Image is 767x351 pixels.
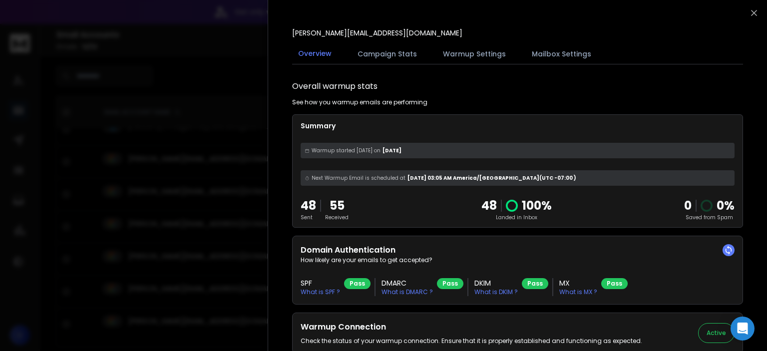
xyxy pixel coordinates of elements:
p: 48 [481,198,497,214]
button: Active [698,323,735,343]
p: What is SPF ? [301,288,340,296]
div: [DATE] [301,143,735,158]
h3: MX [559,278,597,288]
h3: DMARC [382,278,433,288]
button: Overview [292,42,338,65]
p: 0 % [717,198,735,214]
strong: 0 [684,197,692,214]
h2: Domain Authentication [301,244,735,256]
p: Check the status of your warmup connection. Ensure that it is properly established and functionin... [301,337,642,345]
p: Received [325,214,349,221]
div: Pass [522,278,548,289]
div: Pass [437,278,463,289]
div: Pass [601,278,628,289]
p: 100 % [522,198,552,214]
p: Landed in Inbox [481,214,552,221]
span: Next Warmup Email is scheduled at [312,174,405,182]
span: Warmup started [DATE] on [312,147,381,154]
h1: Overall warmup stats [292,80,378,92]
div: Open Intercom Messenger [731,317,755,341]
button: Mailbox Settings [526,43,597,65]
p: See how you warmup emails are performing [292,98,427,106]
p: How likely are your emails to get accepted? [301,256,735,264]
h2: Warmup Connection [301,321,642,333]
div: [DATE] 03:05 AM America/[GEOGRAPHIC_DATA] (UTC -07:00 ) [301,170,735,186]
p: [PERSON_NAME][EMAIL_ADDRESS][DOMAIN_NAME] [292,28,462,38]
div: Pass [344,278,371,289]
button: Warmup Settings [437,43,512,65]
p: 48 [301,198,316,214]
button: Campaign Stats [352,43,423,65]
p: What is MX ? [559,288,597,296]
p: Sent [301,214,316,221]
p: What is DKIM ? [474,288,518,296]
p: 55 [325,198,349,214]
h3: SPF [301,278,340,288]
h3: DKIM [474,278,518,288]
p: What is DMARC ? [382,288,433,296]
p: Saved from Spam [684,214,735,221]
p: Summary [301,121,735,131]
